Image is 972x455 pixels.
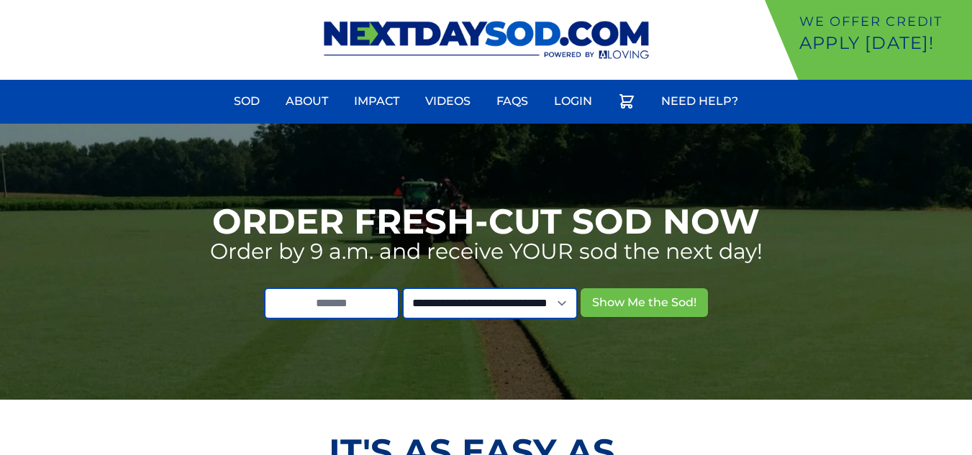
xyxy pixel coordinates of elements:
[212,204,760,239] h1: Order Fresh-Cut Sod Now
[799,32,966,55] p: Apply [DATE]!
[345,84,408,119] a: Impact
[653,84,747,119] a: Need Help?
[225,84,268,119] a: Sod
[210,239,763,265] p: Order by 9 a.m. and receive YOUR sod the next day!
[277,84,337,119] a: About
[417,84,479,119] a: Videos
[488,84,537,119] a: FAQs
[799,12,966,32] p: We offer Credit
[581,288,708,317] button: Show Me the Sod!
[545,84,601,119] a: Login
